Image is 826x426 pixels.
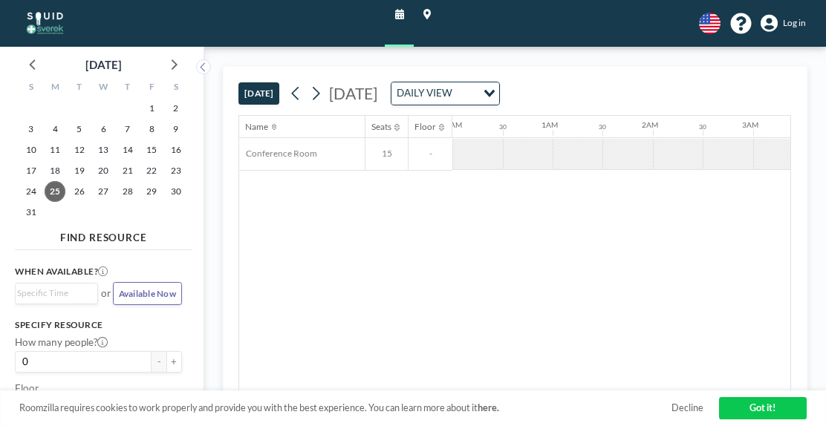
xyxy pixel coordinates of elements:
[117,160,138,181] span: Thursday, August 21, 2025
[671,402,703,414] a: Decline
[542,120,558,130] div: 1AM
[115,79,140,98] div: T
[761,15,806,33] a: Log in
[45,119,65,140] span: Monday, August 4, 2025
[17,286,89,301] input: Search for option
[69,160,90,181] span: Tuesday, August 19, 2025
[239,148,316,160] span: Conference Room
[67,79,91,98] div: T
[783,18,806,29] span: Log in
[141,160,162,181] span: Friday, August 22, 2025
[166,160,186,181] span: Saturday, August 23, 2025
[166,98,186,119] span: Saturday, August 2, 2025
[499,123,507,131] div: 30
[117,140,138,160] span: Thursday, August 14, 2025
[166,351,181,373] button: +
[414,122,436,133] div: Floor
[45,140,65,160] span: Monday, August 11, 2025
[93,140,114,160] span: Wednesday, August 13, 2025
[141,119,162,140] span: Friday, August 8, 2025
[166,181,186,202] span: Saturday, August 30, 2025
[141,98,162,119] span: Friday, August 1, 2025
[140,79,164,98] div: F
[16,284,97,304] div: Search for option
[699,123,706,131] div: 30
[19,79,43,98] div: S
[742,120,758,130] div: 3AM
[365,148,408,160] span: 15
[719,397,807,419] a: Got it!
[85,54,122,75] div: [DATE]
[15,320,181,331] h3: Specify resource
[69,140,90,160] span: Tuesday, August 12, 2025
[45,160,65,181] span: Monday, August 18, 2025
[69,181,90,202] span: Tuesday, August 26, 2025
[119,288,176,299] span: Available Now
[478,402,499,413] a: here.
[141,181,162,202] span: Friday, August 29, 2025
[15,336,107,349] label: How many people?
[238,82,279,105] button: [DATE]
[101,287,111,300] span: or
[245,122,268,133] div: Name
[164,79,189,98] div: S
[141,140,162,160] span: Friday, August 15, 2025
[391,82,500,105] div: Search for option
[166,119,186,140] span: Saturday, August 9, 2025
[21,202,42,223] span: Sunday, August 31, 2025
[15,382,39,395] label: Floor
[15,226,192,244] h4: FIND RESOURCE
[113,282,182,304] button: Available Now
[69,119,90,140] span: Tuesday, August 5, 2025
[20,11,70,36] img: organization-logo
[371,122,391,133] div: Seats
[93,181,114,202] span: Wednesday, August 27, 2025
[19,402,671,414] span: Roomzilla requires cookies to work properly and provide you with the best experience. You can lea...
[642,120,658,130] div: 2AM
[21,181,42,202] span: Sunday, August 24, 2025
[21,119,42,140] span: Sunday, August 3, 2025
[409,148,452,160] span: -
[329,84,377,102] span: [DATE]
[394,85,455,102] span: DAILY VIEW
[117,119,138,140] span: Thursday, August 7, 2025
[166,140,186,160] span: Saturday, August 16, 2025
[93,119,114,140] span: Wednesday, August 6, 2025
[117,181,138,202] span: Thursday, August 28, 2025
[91,79,116,98] div: W
[93,160,114,181] span: Wednesday, August 20, 2025
[21,160,42,181] span: Sunday, August 17, 2025
[456,85,475,102] input: Search for option
[21,140,42,160] span: Sunday, August 10, 2025
[599,123,606,131] div: 30
[45,181,65,202] span: Monday, August 25, 2025
[43,79,68,98] div: M
[152,351,166,373] button: -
